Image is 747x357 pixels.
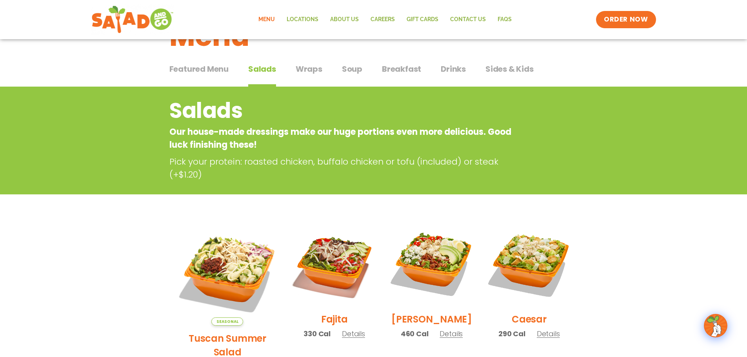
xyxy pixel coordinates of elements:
img: Product photo for Tuscan Summer Salad [175,221,280,326]
a: FAQs [492,11,518,29]
span: Details [440,329,463,339]
span: 330 Cal [304,328,331,339]
a: Locations [281,11,324,29]
span: 460 Cal [401,328,429,339]
h2: Salads [169,95,515,127]
span: 290 Cal [498,328,525,339]
span: Seasonal [211,317,243,326]
a: Menu [253,11,281,29]
p: Pick your protein: roasted chicken, buffalo chicken or tofu (included) or steak (+$1.20) [169,155,518,181]
span: ORDER NOW [604,15,648,24]
img: Product photo for Fajita Salad [291,221,377,306]
img: Product photo for Caesar Salad [486,221,572,306]
a: About Us [324,11,365,29]
span: Featured Menu [169,63,229,75]
p: Our house-made dressings make our huge portions even more delicious. Good luck finishing these! [169,125,515,151]
h2: Fajita [321,312,348,326]
span: Details [537,329,560,339]
span: Details [342,329,365,339]
span: Wraps [296,63,322,75]
a: GIFT CARDS [401,11,444,29]
img: new-SAG-logo-768×292 [91,4,174,35]
a: Careers [365,11,401,29]
span: Sides & Kids [485,63,534,75]
h2: [PERSON_NAME] [391,312,472,326]
span: Breakfast [382,63,421,75]
span: Drinks [441,63,466,75]
h2: Caesar [512,312,547,326]
span: Salads [248,63,276,75]
nav: Menu [253,11,518,29]
span: Soup [342,63,362,75]
a: ORDER NOW [596,11,656,28]
div: Tabbed content [169,60,578,87]
img: wpChatIcon [705,315,727,337]
img: Product photo for Cobb Salad [389,221,474,306]
a: Contact Us [444,11,492,29]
